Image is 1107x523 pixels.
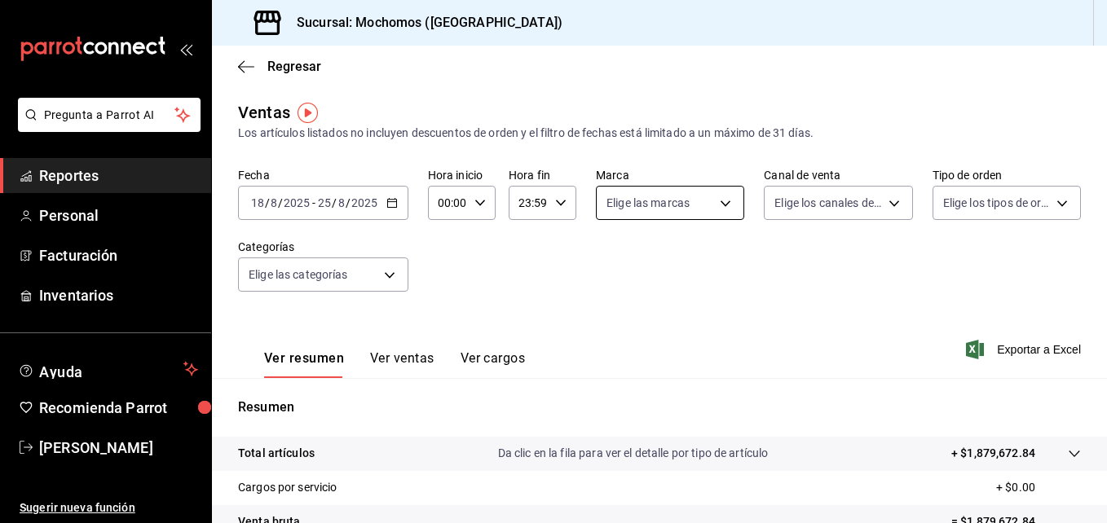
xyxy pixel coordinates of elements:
[11,118,201,135] a: Pregunta a Parrot AI
[39,284,198,306] span: Inventarios
[250,196,265,209] input: --
[18,98,201,132] button: Pregunta a Parrot AI
[264,350,525,378] div: navigation tabs
[39,165,198,187] span: Reportes
[764,169,912,181] label: Canal de venta
[238,125,1081,142] div: Los artículos listados no incluyen descuentos de orden y el filtro de fechas está limitado a un m...
[238,100,290,125] div: Ventas
[39,204,198,226] span: Personal
[774,195,882,211] span: Elige los canales de venta
[951,445,1035,462] p: + $1,879,672.84
[943,195,1051,211] span: Elige los tipos de orden
[39,359,177,379] span: Ayuda
[238,445,315,462] p: Total artículos
[317,196,332,209] input: --
[509,169,576,181] label: Hora fin
[44,107,175,124] span: Pregunta a Parrot AI
[39,244,198,266] span: Facturación
[264,350,344,378] button: Ver resumen
[933,169,1081,181] label: Tipo de orden
[238,59,321,74] button: Regresar
[265,196,270,209] span: /
[428,169,496,181] label: Hora inicio
[267,59,321,74] span: Regresar
[298,103,318,123] img: Tooltip marker
[238,169,408,181] label: Fecha
[39,437,198,459] span: [PERSON_NAME]
[606,195,690,211] span: Elige las marcas
[596,169,744,181] label: Marca
[278,196,283,209] span: /
[969,340,1081,359] button: Exportar a Excel
[238,479,337,496] p: Cargos por servicio
[370,350,434,378] button: Ver ventas
[39,397,198,419] span: Recomienda Parrot
[284,13,562,33] h3: Sucursal: Mochomos ([GEOGRAPHIC_DATA])
[461,350,526,378] button: Ver cargos
[351,196,378,209] input: ----
[270,196,278,209] input: --
[283,196,311,209] input: ----
[337,196,346,209] input: --
[346,196,351,209] span: /
[238,398,1081,417] p: Resumen
[20,499,198,516] span: Sugerir nueva función
[249,266,348,283] span: Elige las categorías
[498,445,769,462] p: Da clic en la fila para ver el detalle por tipo de artículo
[179,42,192,55] button: open_drawer_menu
[238,241,408,253] label: Categorías
[312,196,315,209] span: -
[332,196,337,209] span: /
[996,479,1081,496] p: + $0.00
